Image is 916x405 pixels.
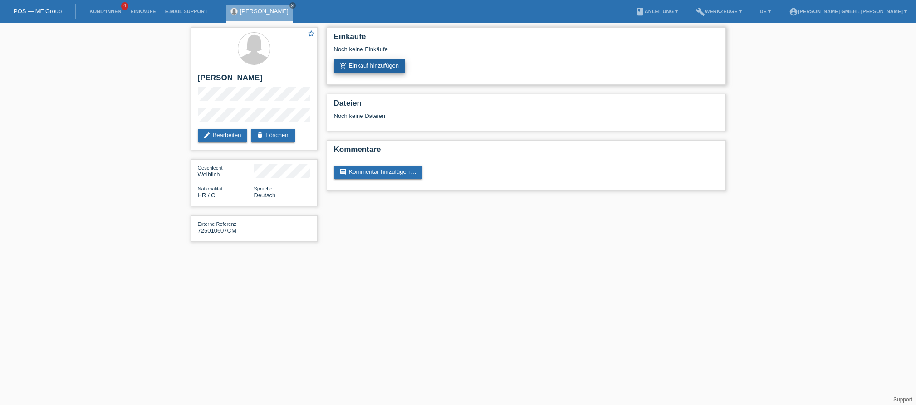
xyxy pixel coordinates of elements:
[198,221,237,227] span: Externe Referenz
[126,9,160,14] a: Einkäufe
[256,132,264,139] i: delete
[334,99,719,112] h2: Dateien
[85,9,126,14] a: Kund*innen
[636,7,645,16] i: book
[254,192,276,199] span: Deutsch
[691,9,746,14] a: buildWerkzeuge ▾
[198,186,223,191] span: Nationalität
[289,2,296,9] a: close
[789,7,798,16] i: account_circle
[254,186,273,191] span: Sprache
[784,9,911,14] a: account_circle[PERSON_NAME] GmbH - [PERSON_NAME] ▾
[334,32,719,46] h2: Einkäufe
[334,46,719,59] div: Noch keine Einkäufe
[161,9,212,14] a: E-Mail Support
[334,166,423,179] a: commentKommentar hinzufügen ...
[198,220,254,234] div: 725010607CM
[14,8,62,15] a: POS — MF Group
[290,3,295,8] i: close
[334,112,611,119] div: Noch keine Dateien
[631,9,682,14] a: bookAnleitung ▾
[696,7,705,16] i: build
[198,165,223,171] span: Geschlecht
[893,396,912,403] a: Support
[334,59,406,73] a: add_shopping_cartEinkauf hinzufügen
[203,132,211,139] i: edit
[334,145,719,159] h2: Kommentare
[198,164,254,178] div: Weiblich
[198,129,248,142] a: editBearbeiten
[755,9,775,14] a: DE ▾
[251,129,294,142] a: deleteLöschen
[198,192,216,199] span: Kroatien / C / 23.09.2001
[307,29,315,38] i: star_border
[121,2,128,10] span: 4
[307,29,315,39] a: star_border
[198,73,310,87] h2: [PERSON_NAME]
[240,8,289,15] a: [PERSON_NAME]
[339,62,347,69] i: add_shopping_cart
[339,168,347,176] i: comment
